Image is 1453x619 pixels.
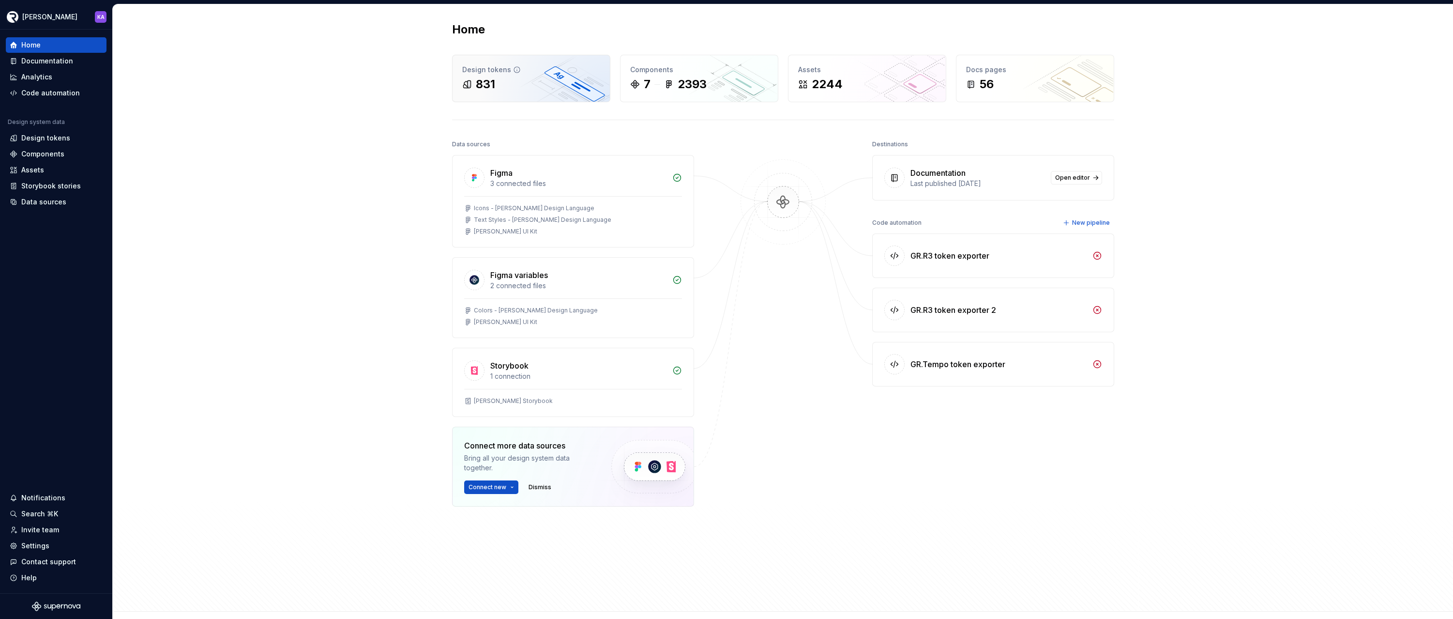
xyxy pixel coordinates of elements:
[798,65,936,75] div: Assets
[474,228,537,235] div: [PERSON_NAME] UI Kit
[6,570,106,586] button: Help
[21,197,66,207] div: Data sources
[490,281,666,291] div: 2 connected files
[21,56,73,66] div: Documentation
[524,480,556,494] button: Dismiss
[1060,216,1114,230] button: New pipeline
[6,538,106,554] a: Settings
[910,167,966,179] div: Documentation
[788,55,946,102] a: Assets2244
[910,358,1005,370] div: GR.Tempo token exporter
[462,65,600,75] div: Design tokens
[6,53,106,69] a: Documentation
[452,257,694,338] a: Figma variables2 connected filesColors - [PERSON_NAME] Design Language[PERSON_NAME] UI Kit
[21,149,64,159] div: Components
[452,55,610,102] a: Design tokens831
[6,162,106,178] a: Assets
[1055,174,1090,182] span: Open editor
[21,525,59,535] div: Invite team
[21,40,41,50] div: Home
[464,480,518,494] button: Connect new
[464,453,595,473] div: Bring all your design system data together.
[21,72,52,82] div: Analytics
[452,138,490,151] div: Data sources
[6,554,106,570] button: Contact support
[490,167,513,179] div: Figma
[980,77,994,92] div: 56
[872,138,908,151] div: Destinations
[476,77,495,92] div: 831
[21,88,80,98] div: Code automation
[490,269,548,281] div: Figma variables
[469,483,506,491] span: Connect new
[6,69,106,85] a: Analytics
[8,118,65,126] div: Design system data
[452,155,694,248] a: Figma3 connected filesIcons - [PERSON_NAME] Design LanguageText Styles - [PERSON_NAME] Design Lan...
[1072,219,1110,227] span: New pipeline
[812,77,843,92] div: 2244
[6,85,106,101] a: Code automation
[21,181,81,191] div: Storybook stories
[490,179,666,188] div: 3 connected files
[644,77,651,92] div: 7
[21,557,76,567] div: Contact support
[6,522,106,538] a: Invite team
[490,360,529,371] div: Storybook
[956,55,1114,102] a: Docs pages56
[21,165,44,175] div: Assets
[7,11,18,23] img: 3b24177e-65b1-406e-806e-cc07917b7686.png
[474,307,598,314] div: Colors - [PERSON_NAME] Design Language
[32,602,80,611] svg: Supernova Logo
[21,133,70,143] div: Design tokens
[474,397,553,405] div: [PERSON_NAME] Storybook
[6,130,106,146] a: Design tokens
[2,6,110,27] button: [PERSON_NAME]KA
[21,573,37,583] div: Help
[1051,171,1102,185] a: Open editor
[21,541,49,551] div: Settings
[6,506,106,522] button: Search ⌘K
[910,179,1045,188] div: Last published [DATE]
[678,77,707,92] div: 2393
[97,13,105,21] div: KA
[21,509,58,519] div: Search ⌘K
[474,318,537,326] div: [PERSON_NAME] UI Kit
[6,37,106,53] a: Home
[910,304,996,316] div: GR.R3 token exporter 2
[464,440,595,451] div: Connect more data sources
[6,178,106,194] a: Storybook stories
[6,490,106,506] button: Notifications
[910,250,989,262] div: GR.R3 token exporter
[22,12,77,22] div: [PERSON_NAME]
[452,22,485,37] h2: Home
[966,65,1104,75] div: Docs pages
[6,194,106,210] a: Data sources
[620,55,778,102] a: Components72393
[474,216,611,224] div: Text Styles - [PERSON_NAME] Design Language
[6,146,106,162] a: Components
[872,216,922,230] div: Code automation
[529,483,551,491] span: Dismiss
[474,204,594,212] div: Icons - [PERSON_NAME] Design Language
[452,348,694,417] a: Storybook1 connection[PERSON_NAME] Storybook
[630,65,768,75] div: Components
[490,371,666,381] div: 1 connection
[21,493,65,503] div: Notifications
